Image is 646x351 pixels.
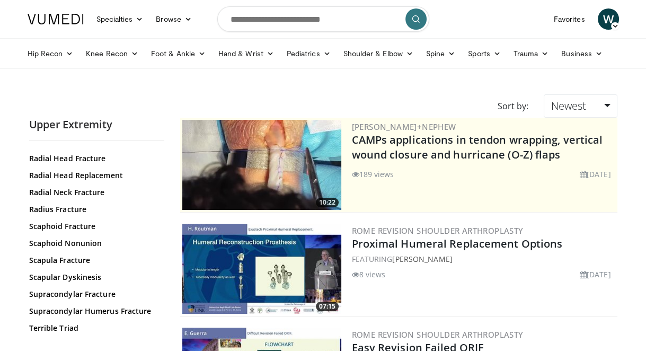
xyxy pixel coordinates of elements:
div: FEATURING [352,253,615,265]
a: Radial Neck Fracture [29,187,159,198]
input: Search topics, interventions [217,6,429,32]
a: Supracondylar Fracture [29,289,159,300]
a: Knee Recon [79,43,145,64]
a: Business [555,43,609,64]
a: Terrible Triad [29,323,159,334]
li: [DATE] [580,269,611,280]
span: 07:15 [316,302,339,311]
a: [PERSON_NAME] [392,254,452,264]
a: Foot & Ankle [145,43,212,64]
a: Rome Revision Shoulder Arthroplasty [352,225,524,236]
li: [DATE] [580,169,611,180]
img: VuMedi Logo [28,14,84,24]
a: Browse [149,8,198,30]
a: Radial Head Replacement [29,170,159,181]
a: Radial Head Fracture [29,153,159,164]
a: W [598,8,619,30]
span: 10:22 [316,198,339,207]
a: Shoulder & Elbow [337,43,420,64]
a: Radius Fracture [29,204,159,215]
a: [PERSON_NAME]+Nephew [352,121,456,132]
h2: Upper Extremity [29,118,164,131]
a: Scapula Fracture [29,255,159,266]
a: Ulna Fracture [29,340,159,350]
a: 07:15 [182,224,341,314]
a: Scaphoid Fracture [29,221,159,232]
a: Favorites [547,8,591,30]
a: CAMPs applications in tendon wrapping, vertical wound closure and hurricane (O-Z) flaps [352,133,603,162]
a: Rome Revision Shoulder Arthroplasty [352,329,524,340]
a: 10:22 [182,120,341,210]
a: Specialties [90,8,150,30]
a: Supracondylar Humerus Fracture [29,306,159,317]
a: Pediatrics [280,43,337,64]
div: Sort by: [489,94,536,118]
a: Hand & Wrist [212,43,280,64]
a: Sports [462,43,507,64]
span: Newest [551,99,586,113]
img: 3d690308-9757-4d1f-b0cf-d2daa646b20c.300x170_q85_crop-smart_upscale.jpg [182,224,341,314]
a: Proximal Humeral Replacement Options [352,236,563,251]
a: Trauma [507,43,555,64]
a: Scaphoid Nonunion [29,238,159,249]
img: 2677e140-ee51-4d40-a5f5-4f29f195cc19.300x170_q85_crop-smart_upscale.jpg [182,120,341,210]
a: Hip Recon [21,43,80,64]
a: Scapular Dyskinesis [29,272,159,283]
li: 8 views [352,269,386,280]
a: Spine [420,43,462,64]
li: 189 views [352,169,394,180]
a: Newest [544,94,617,118]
